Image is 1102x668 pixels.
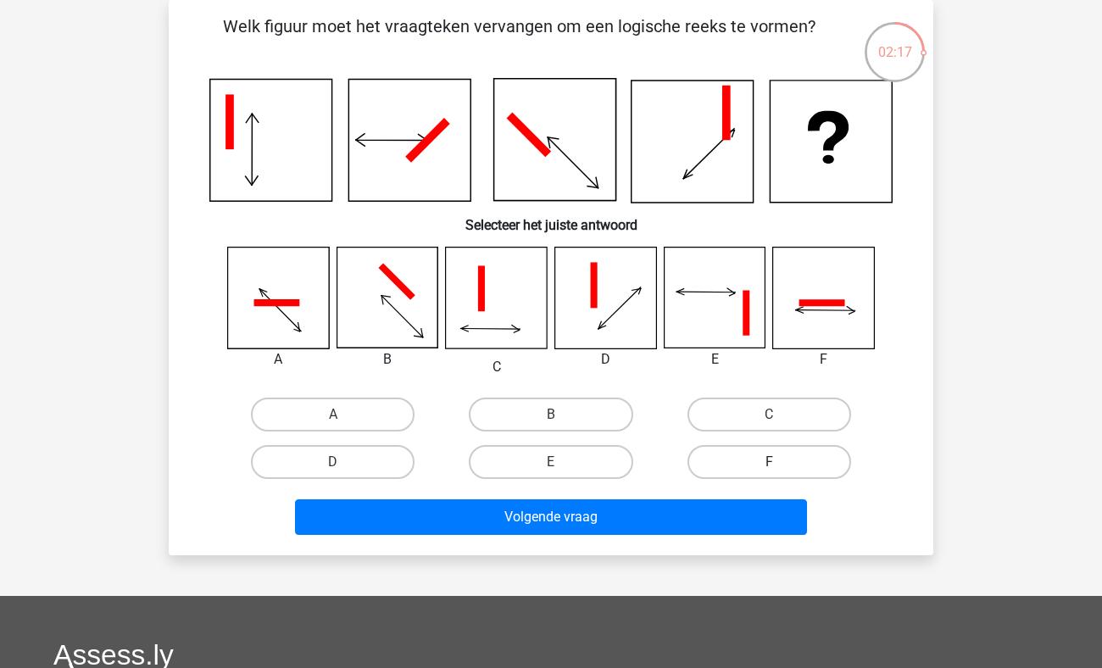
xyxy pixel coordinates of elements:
p: Welk figuur moet het vraagteken vervangen om een logische reeks te vormen? [196,14,843,64]
h6: Selecteer het juiste antwoord [196,203,906,233]
label: A [251,398,415,431]
div: E [651,349,779,370]
div: F [760,349,888,370]
button: Volgende vraag [295,499,808,535]
label: F [687,445,851,479]
label: B [469,398,632,431]
label: C [687,398,851,431]
div: 02:17 [863,20,927,63]
div: B [324,349,452,370]
div: A [214,349,342,370]
div: C [432,357,560,377]
label: D [251,445,415,479]
div: D [542,349,670,370]
label: E [469,445,632,479]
